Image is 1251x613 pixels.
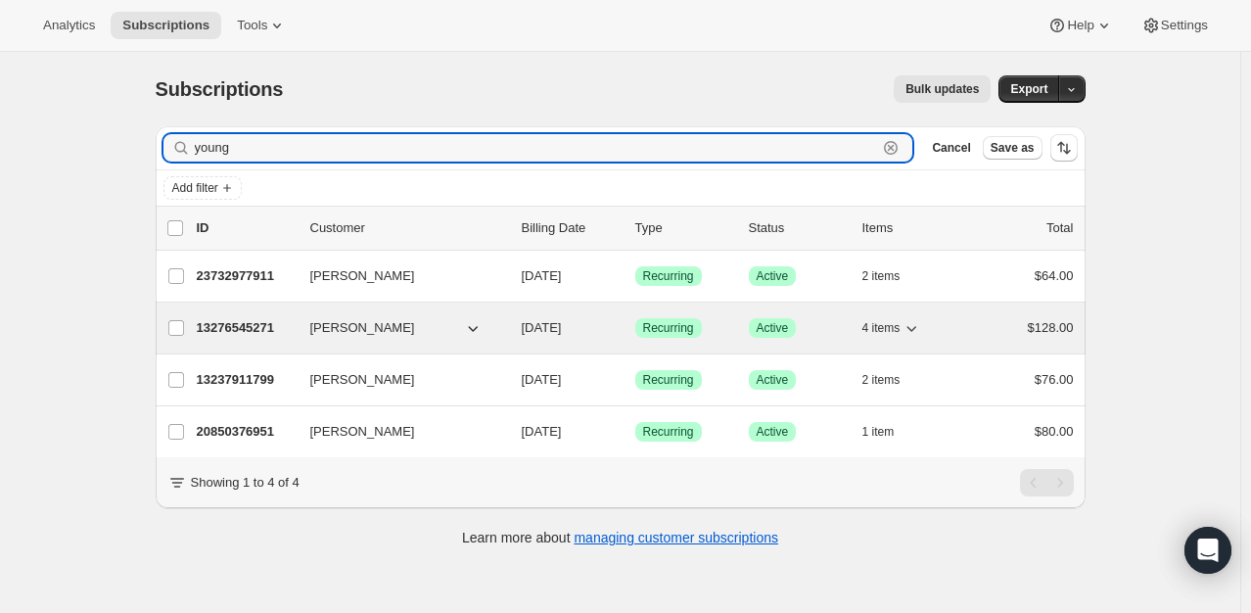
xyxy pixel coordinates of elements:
[635,218,733,238] div: Type
[522,320,562,335] span: [DATE]
[1050,134,1078,162] button: Sort the results
[1067,18,1093,33] span: Help
[197,218,1074,238] div: IDCustomerBilling DateTypeStatusItemsTotal
[862,314,922,342] button: 4 items
[237,18,267,33] span: Tools
[749,218,847,238] p: Status
[191,473,300,493] p: Showing 1 to 4 of 4
[299,260,494,292] button: [PERSON_NAME]
[197,318,295,338] p: 13276545271
[197,418,1074,446] div: 20850376951[PERSON_NAME][DATE]SuccessRecurringSuccessActive1 item$80.00
[643,372,694,388] span: Recurring
[862,372,901,388] span: 2 items
[163,176,242,200] button: Add filter
[643,320,694,336] span: Recurring
[1035,372,1074,387] span: $76.00
[310,318,415,338] span: [PERSON_NAME]
[991,140,1035,156] span: Save as
[1130,12,1220,39] button: Settings
[862,366,922,394] button: 2 items
[574,530,778,545] a: managing customer subscriptions
[757,424,789,440] span: Active
[894,75,991,103] button: Bulk updates
[197,266,295,286] p: 23732977911
[31,12,107,39] button: Analytics
[172,180,218,196] span: Add filter
[299,364,494,396] button: [PERSON_NAME]
[881,138,901,158] button: Clear
[1035,268,1074,283] span: $64.00
[862,262,922,290] button: 2 items
[195,134,878,162] input: Filter subscribers
[522,372,562,387] span: [DATE]
[862,218,960,238] div: Items
[1161,18,1208,33] span: Settings
[983,136,1042,160] button: Save as
[111,12,221,39] button: Subscriptions
[522,218,620,238] p: Billing Date
[299,312,494,344] button: [PERSON_NAME]
[757,268,789,284] span: Active
[310,266,415,286] span: [PERSON_NAME]
[197,422,295,442] p: 20850376951
[197,370,295,390] p: 13237911799
[197,366,1074,394] div: 13237911799[PERSON_NAME][DATE]SuccessRecurringSuccessActive2 items$76.00
[862,424,895,440] span: 1 item
[757,372,789,388] span: Active
[1036,12,1125,39] button: Help
[905,81,979,97] span: Bulk updates
[522,424,562,439] span: [DATE]
[1020,469,1074,496] nav: Pagination
[862,418,916,446] button: 1 item
[522,268,562,283] span: [DATE]
[1046,218,1073,238] p: Total
[1010,81,1047,97] span: Export
[156,78,284,100] span: Subscriptions
[1028,320,1074,335] span: $128.00
[1184,527,1231,574] div: Open Intercom Messenger
[225,12,299,39] button: Tools
[462,528,778,547] p: Learn more about
[310,370,415,390] span: [PERSON_NAME]
[122,18,209,33] span: Subscriptions
[757,320,789,336] span: Active
[310,422,415,442] span: [PERSON_NAME]
[862,268,901,284] span: 2 items
[43,18,95,33] span: Analytics
[643,268,694,284] span: Recurring
[998,75,1059,103] button: Export
[197,218,295,238] p: ID
[1035,424,1074,439] span: $80.00
[197,314,1074,342] div: 13276545271[PERSON_NAME][DATE]SuccessRecurringSuccessActive4 items$128.00
[197,262,1074,290] div: 23732977911[PERSON_NAME][DATE]SuccessRecurringSuccessActive2 items$64.00
[299,416,494,448] button: [PERSON_NAME]
[643,424,694,440] span: Recurring
[932,140,970,156] span: Cancel
[924,136,978,160] button: Cancel
[862,320,901,336] span: 4 items
[310,218,506,238] p: Customer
